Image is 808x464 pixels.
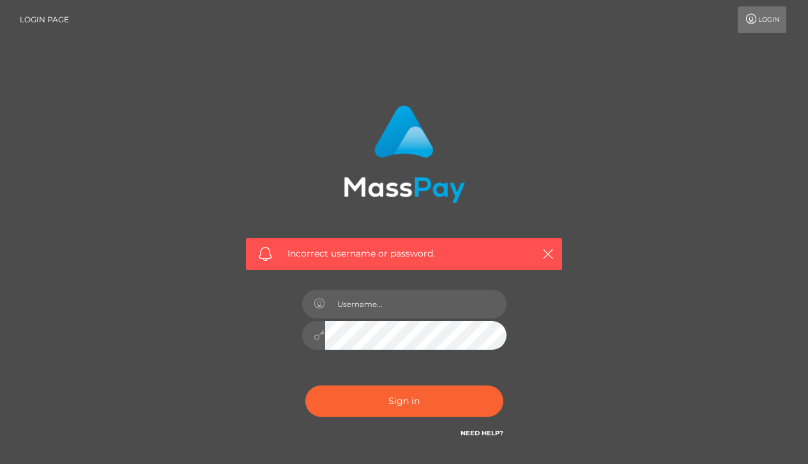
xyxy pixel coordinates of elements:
[305,385,503,417] button: Sign in
[344,105,465,203] img: MassPay Login
[325,290,507,318] input: Username...
[738,6,786,33] a: Login
[20,6,69,33] a: Login Page
[461,429,503,437] a: Need Help?
[287,247,521,260] span: Incorrect username or password.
